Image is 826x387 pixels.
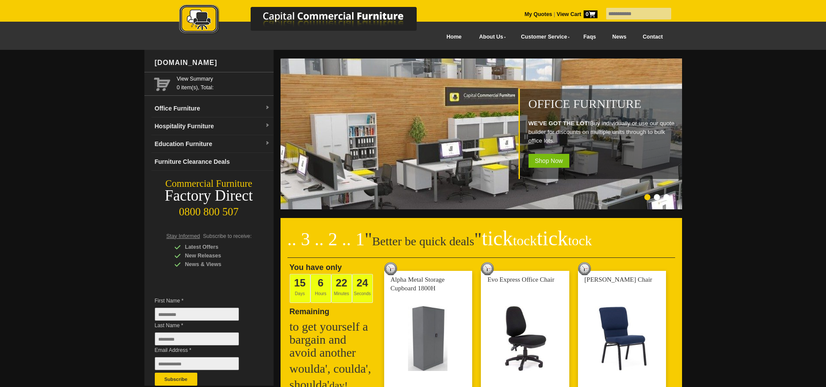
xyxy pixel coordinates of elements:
img: tick tock deal clock [481,262,494,275]
li: Page dot 2 [654,194,660,200]
h2: woulda', coulda', [290,362,376,375]
span: First Name * [155,296,252,305]
span: 0 [584,10,597,18]
div: 0800 800 507 [144,202,274,218]
img: tick tock deal clock [384,262,397,275]
a: Capital Commercial Furniture Logo [155,4,459,39]
span: 0 item(s), Total: [177,75,270,91]
img: dropdown [265,105,270,111]
a: My Quotes [525,11,552,17]
a: Office Furniture WE'VE GOT THE LOT!Buy individually or use our quote builder for discounts on mul... [281,205,684,211]
a: Hospitality Furnituredropdown [151,117,274,135]
span: 15 [294,277,306,289]
span: tock [568,233,592,248]
strong: WE'VE GOT THE LOT! [529,120,590,127]
img: tick tock deal clock [578,262,591,275]
span: tick tick [482,227,592,250]
span: 24 [356,277,368,289]
span: Minutes [331,274,352,303]
span: Stay Informed [167,233,200,239]
span: Subscribe to receive: [203,233,251,239]
a: View Cart0 [555,11,597,17]
div: Commercial Furniture [144,178,274,190]
span: Days [290,274,310,303]
span: tock [513,233,537,248]
h2: to get yourself a bargain and avoid another [290,320,376,359]
span: .. 3 .. 2 .. 1 [287,229,365,249]
a: Office Furnituredropdown [151,100,274,117]
a: View Summary [177,75,270,83]
span: " [365,229,372,249]
input: Email Address * [155,357,239,370]
img: Office Furniture [281,59,684,209]
span: Shop Now [529,154,570,168]
span: Hours [310,274,331,303]
div: New Releases [174,251,257,260]
span: You have only [290,263,342,272]
img: dropdown [265,123,270,128]
img: Capital Commercial Furniture Logo [155,4,459,36]
h2: Better be quick deals [287,232,675,258]
li: Page dot 1 [644,194,650,200]
div: News & Views [174,260,257,269]
strong: View Cart [557,11,597,17]
li: Page dot 3 [663,194,669,200]
input: Last Name * [155,332,239,345]
span: 22 [336,277,347,289]
span: Remaining [290,304,330,316]
span: 6 [318,277,323,289]
a: Contact [634,27,671,47]
a: Furniture Clearance Deals [151,153,274,171]
a: Education Furnituredropdown [151,135,274,153]
a: News [604,27,634,47]
p: Buy individually or use our quote builder for discounts on multiple units through to bulk office ... [529,119,678,145]
div: [DOMAIN_NAME] [151,50,274,76]
span: Email Address * [155,346,252,354]
div: Latest Offers [174,243,257,251]
a: Customer Service [511,27,575,47]
span: Seconds [352,274,373,303]
button: Subscribe [155,373,197,386]
span: " [474,229,592,249]
div: Factory Direct [144,190,274,202]
a: Faqs [575,27,604,47]
span: Last Name * [155,321,252,330]
img: dropdown [265,141,270,146]
input: First Name * [155,308,239,321]
h1: Office Furniture [529,98,678,111]
a: About Us [470,27,511,47]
